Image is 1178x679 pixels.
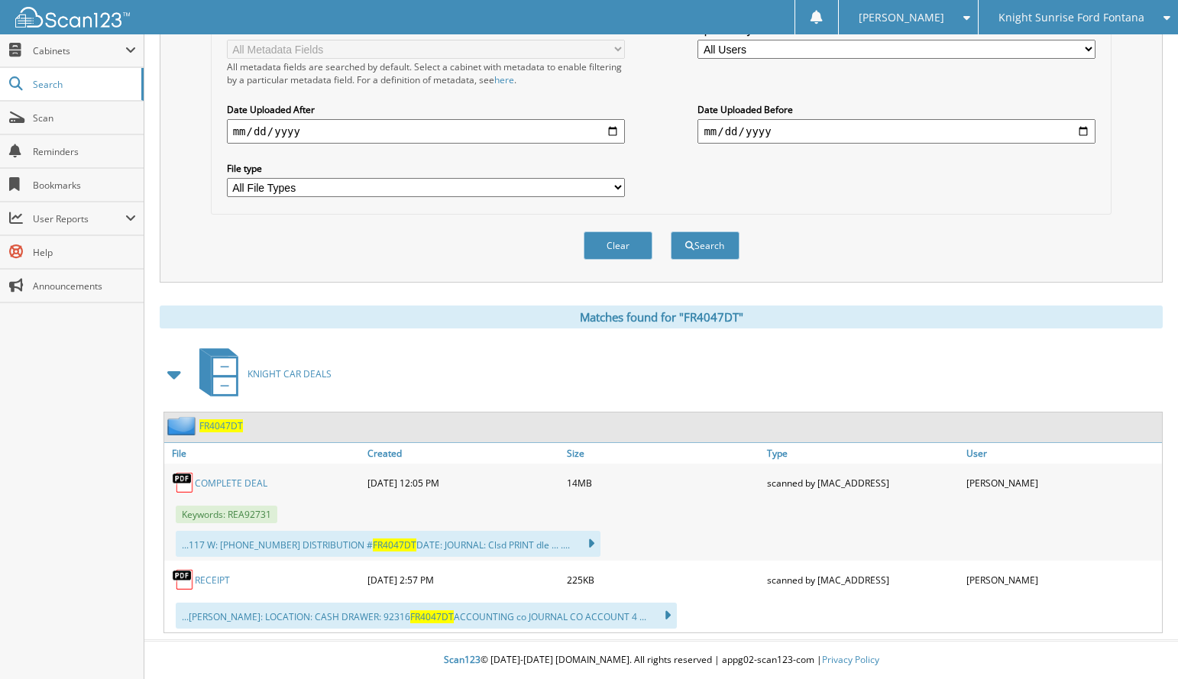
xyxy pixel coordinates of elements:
a: Privacy Policy [822,653,879,666]
a: COMPLETE DEAL [195,477,267,490]
img: PDF.png [172,471,195,494]
a: File [164,443,364,464]
button: Search [671,231,739,260]
img: PDF.png [172,568,195,591]
div: 225KB [563,564,762,595]
div: scanned by [MAC_ADDRESS] [763,564,963,595]
label: Date Uploaded After [227,103,625,116]
span: Reminders [33,145,136,158]
a: RECEIPT [195,574,230,587]
div: [PERSON_NAME] [963,467,1162,498]
img: scan123-logo-white.svg [15,7,130,27]
label: File type [227,162,625,175]
span: Announcements [33,280,136,293]
div: [DATE] 2:57 PM [364,564,563,595]
div: [DATE] 12:05 PM [364,467,563,498]
span: Scan123 [444,653,481,666]
a: here [494,73,514,86]
span: FR4047DT [373,538,416,551]
span: Cabinets [33,44,125,57]
span: FR4047DT [410,610,454,623]
div: [PERSON_NAME] [963,564,1162,595]
span: [PERSON_NAME] [859,13,944,22]
span: Scan [33,112,136,124]
span: Bookmarks [33,179,136,192]
span: Keywords: REA92731 [176,506,277,523]
div: All metadata fields are searched by default. Select a cabinet with metadata to enable filtering b... [227,60,625,86]
button: Clear [584,231,652,260]
span: KNIGHT CAR DEALS [248,367,332,380]
div: Matches found for "FR4047DT" [160,306,1163,328]
span: Help [33,246,136,259]
iframe: Chat Widget [1102,606,1178,679]
span: Knight Sunrise Ford Fontana [998,13,1144,22]
input: end [697,119,1095,144]
div: ...117 W: [PHONE_NUMBER] DISTRIBUTION # DATE: JOURNAL: Clsd PRINT dle ... .... [176,531,600,557]
span: Search [33,78,134,91]
div: © [DATE]-[DATE] [DOMAIN_NAME]. All rights reserved | appg02-scan123-com | [144,642,1178,679]
div: scanned by [MAC_ADDRESS] [763,467,963,498]
img: folder2.png [167,416,199,435]
span: User Reports [33,212,125,225]
a: Type [763,443,963,464]
label: Date Uploaded Before [697,103,1095,116]
a: FR4047DT [199,419,243,432]
a: Created [364,443,563,464]
a: User [963,443,1162,464]
input: start [227,119,625,144]
div: 14MB [563,467,762,498]
div: ...[PERSON_NAME]: LOCATION: CASH DRAWER: 92316 ACCOUNTING co JOURNAL CO ACCOUNT 4 ... [176,603,677,629]
a: KNIGHT CAR DEALS [190,344,332,404]
a: Size [563,443,762,464]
